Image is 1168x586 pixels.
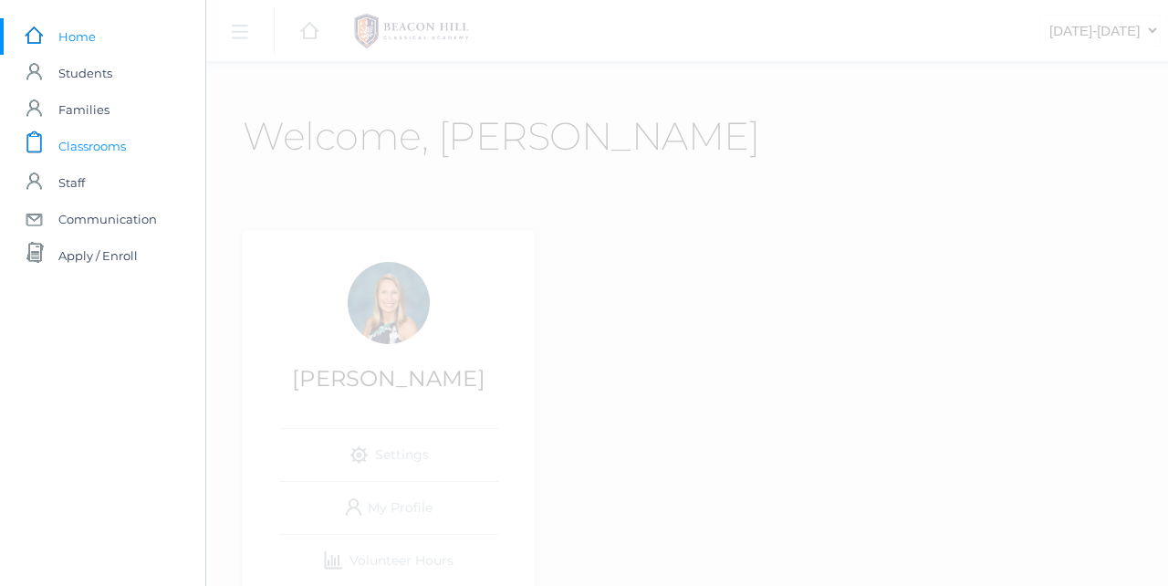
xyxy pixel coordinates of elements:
span: Home [58,18,96,55]
span: Families [58,91,109,128]
span: Classrooms [58,128,126,164]
span: Students [58,55,112,91]
span: Staff [58,164,85,201]
span: Apply / Enroll [58,237,138,274]
span: Communication [58,201,157,237]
